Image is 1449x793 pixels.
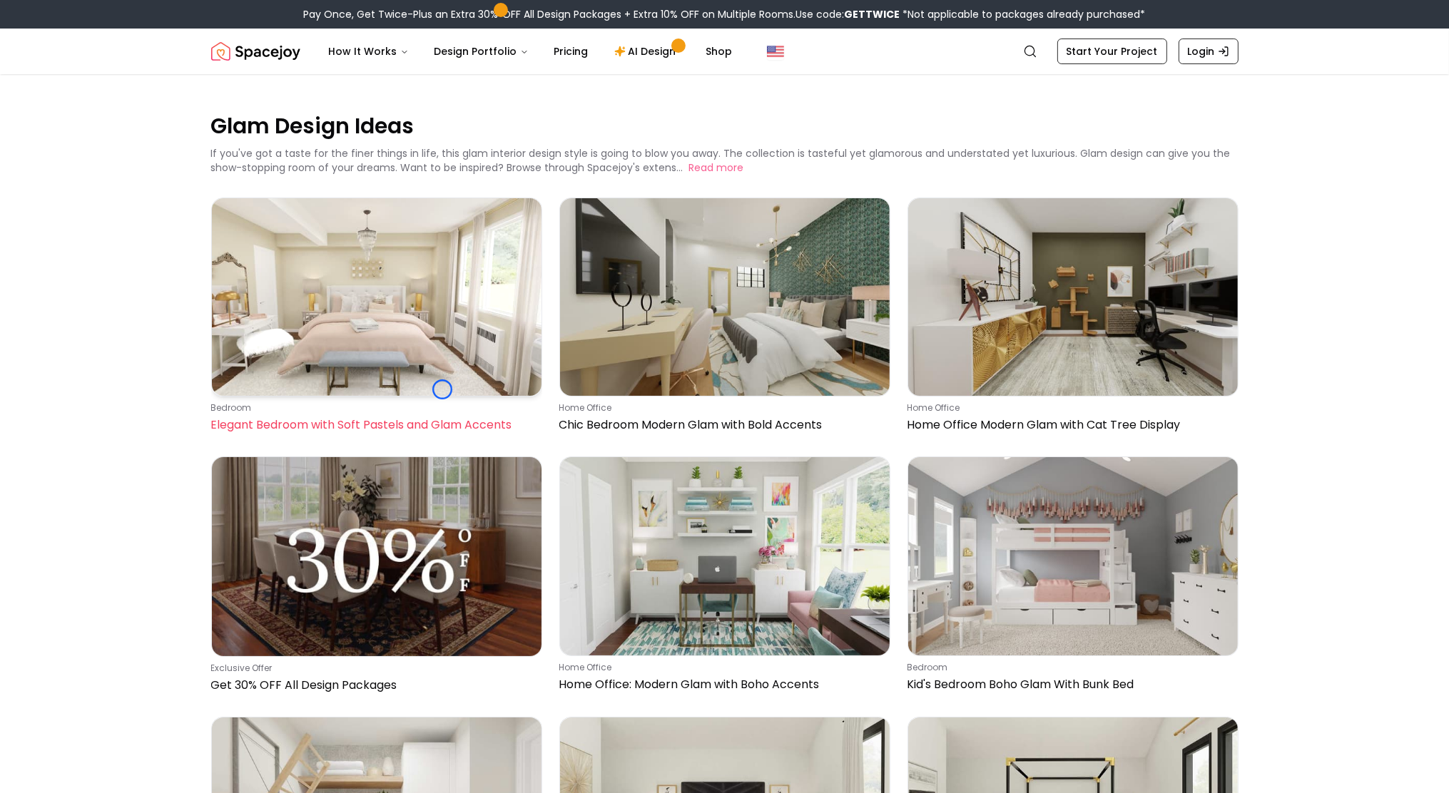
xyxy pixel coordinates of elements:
[212,198,542,396] img: Elegant Bedroom with Soft Pastels and Glam Accents
[559,676,885,693] p: Home Office: Modern Glam with Boho Accents
[907,198,1239,439] a: Home Office Modern Glam with Cat Tree Displayhome officeHome Office Modern Glam with Cat Tree Dis...
[689,160,744,175] button: Read more
[211,29,1239,74] nav: Global
[559,456,890,699] a: Home Office: Modern Glam with Boho Accentshome officeHome Office: Modern Glam with Boho Accents
[603,37,692,66] a: AI Design
[543,37,600,66] a: Pricing
[908,457,1238,655] img: Kid's Bedroom Boho Glam With Bunk Bed
[559,402,885,414] p: home office
[907,402,1233,414] p: home office
[559,198,890,439] a: Chic Bedroom Modern Glam with Bold Accentshome officeChic Bedroom Modern Glam with Bold Accents
[211,37,300,66] a: Spacejoy
[907,456,1239,699] a: Kid's Bedroom Boho Glam With Bunk BedbedroomKid's Bedroom Boho Glam With Bunk Bed
[211,198,542,439] a: Elegant Bedroom with Soft Pastels and Glam AccentsbedroomElegant Bedroom with Soft Pastels and Gl...
[907,416,1233,434] p: Home Office Modern Glam with Cat Tree Display
[900,7,1146,21] span: *Not applicable to packages already purchased*
[212,457,542,655] img: Get 30% OFF All Design Packages
[211,37,300,66] img: Spacejoy Logo
[211,146,1231,175] p: If you've got a taste for the finer things in life, this glam interior design style is going to b...
[211,402,537,414] p: bedroom
[908,198,1238,396] img: Home Office Modern Glam with Cat Tree Display
[907,662,1233,673] p: bedroom
[304,7,1146,21] div: Pay Once, Get Twice-Plus an Extra 30% OFF All Design Packages + Extra 10% OFF on Multiple Rooms.
[907,676,1233,693] p: Kid's Bedroom Boho Glam With Bunk Bed
[695,37,744,66] a: Shop
[560,198,890,396] img: Chic Bedroom Modern Glam with Bold Accents
[317,37,744,66] nav: Main
[211,111,1239,140] p: Glam Design Ideas
[1057,39,1167,64] a: Start Your Project
[560,457,890,655] img: Home Office: Modern Glam with Boho Accents
[211,662,537,674] p: Exclusive Offer
[767,43,784,60] img: United States
[796,7,900,21] span: Use code:
[1179,39,1239,64] a: Login
[423,37,540,66] button: Design Portfolio
[559,662,885,673] p: home office
[845,7,900,21] b: GETTWICE
[559,416,885,434] p: Chic Bedroom Modern Glam with Bold Accents
[317,37,420,66] button: How It Works
[211,416,537,434] p: Elegant Bedroom with Soft Pastels and Glam Accents
[211,456,542,699] a: Get 30% OFF All Design PackagesExclusive OfferGet 30% OFF All Design Packages
[211,677,537,694] p: Get 30% OFF All Design Packages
